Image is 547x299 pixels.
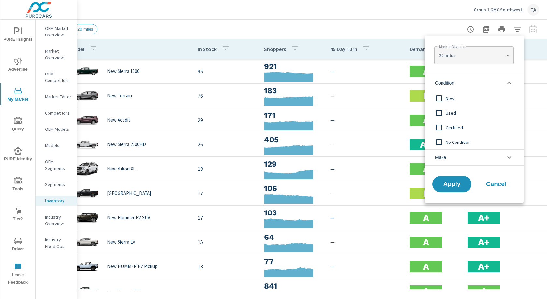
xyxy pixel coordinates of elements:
[434,49,513,62] div: 20 miles
[435,150,446,165] span: Make
[446,124,517,131] span: Certified
[435,75,454,91] span: Condition
[446,138,517,146] span: No Condition
[425,91,522,105] div: New
[483,181,509,187] span: Cancel
[432,176,471,192] button: Apply
[477,176,516,192] button: Cancel
[439,181,465,187] span: Apply
[439,52,503,58] p: 20 miles
[446,94,517,102] span: New
[425,120,522,135] div: Certified
[446,109,517,117] span: Used
[425,105,522,120] div: Used
[425,72,524,168] ul: filter options
[425,135,522,149] div: No Condition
